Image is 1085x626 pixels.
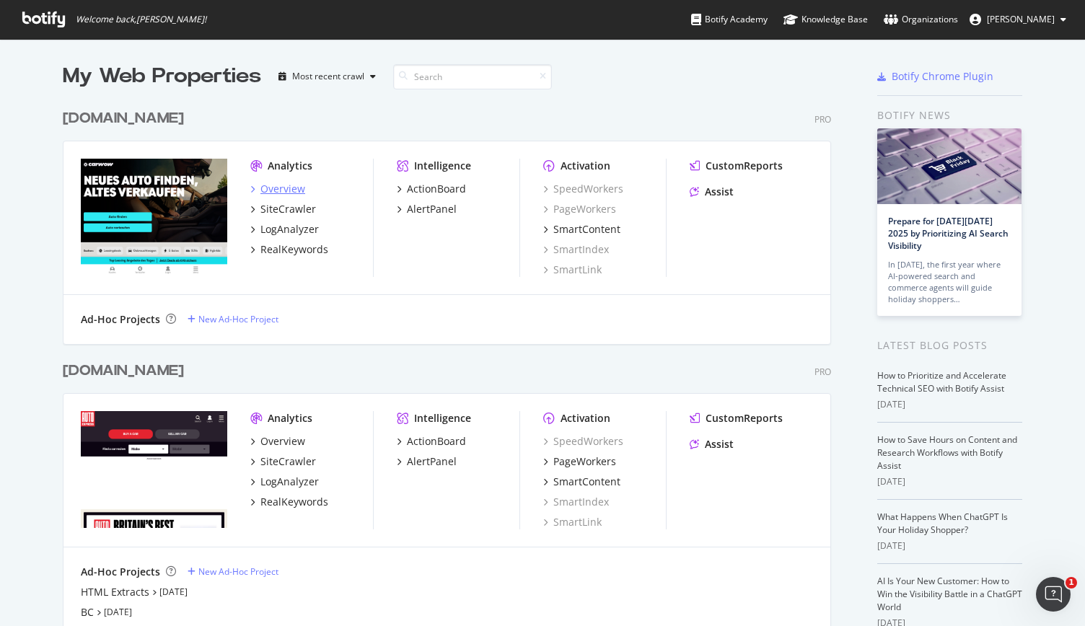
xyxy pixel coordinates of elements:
div: SmartContent [553,222,620,237]
div: AlertPanel [407,454,457,469]
div: LogAnalyzer [260,222,319,237]
a: ActionBoard [397,434,466,449]
div: Ad-Hoc Projects [81,312,160,327]
div: Botify news [877,107,1022,123]
a: SpeedWorkers [543,434,623,449]
div: In [DATE], the first year where AI-powered search and commerce agents will guide holiday shoppers… [888,259,1011,305]
a: Overview [250,434,305,449]
a: SmartIndex [543,242,609,257]
a: CustomReports [690,411,783,426]
a: What Happens When ChatGPT Is Your Holiday Shopper? [877,511,1008,536]
a: CustomReports [690,159,783,173]
a: PageWorkers [543,454,616,469]
div: [DATE] [877,475,1022,488]
div: New Ad-Hoc Project [198,313,278,325]
a: [DATE] [104,606,132,618]
div: PageWorkers [553,454,616,469]
iframe: Intercom live chat [1036,577,1071,612]
a: SiteCrawler [250,454,316,469]
a: Overview [250,182,305,196]
div: AlertPanel [407,202,457,216]
div: RealKeywords [260,242,328,257]
span: Welcome back, [PERSON_NAME] ! [76,14,206,25]
a: RealKeywords [250,242,328,257]
a: BC [81,605,94,620]
span: 1 [1066,577,1077,588]
div: Organizations [884,12,958,27]
a: SmartLink [543,515,602,529]
button: Most recent crawl [273,65,382,88]
a: [DOMAIN_NAME] [63,108,190,129]
a: SiteCrawler [250,202,316,216]
div: Assist [705,437,734,451]
div: New Ad-Hoc Project [198,565,278,578]
div: [DATE] [877,539,1022,552]
a: AlertPanel [397,454,457,469]
a: Prepare for [DATE][DATE] 2025 by Prioritizing AI Search Visibility [888,215,1009,252]
div: Pro [814,113,831,125]
div: SiteCrawler [260,454,316,469]
a: AlertPanel [397,202,457,216]
div: [DOMAIN_NAME] [63,361,184,382]
a: SpeedWorkers [543,182,623,196]
div: Assist [705,185,734,199]
input: Search [393,64,552,89]
a: LogAnalyzer [250,475,319,489]
div: Ad-Hoc Projects [81,565,160,579]
div: Pro [814,366,831,378]
a: How to Save Hours on Content and Research Workflows with Botify Assist [877,433,1017,472]
div: Knowledge Base [783,12,868,27]
div: Most recent crawl [292,72,364,81]
img: Prepare for Black Friday 2025 by Prioritizing AI Search Visibility [877,128,1022,204]
a: LogAnalyzer [250,222,319,237]
a: HTML Extracts [81,585,149,599]
div: ActionBoard [407,434,466,449]
a: Botify Chrome Plugin [877,69,993,84]
a: PageWorkers [543,202,616,216]
a: New Ad-Hoc Project [188,565,278,578]
a: [DOMAIN_NAME] [63,361,190,382]
a: SmartContent [543,475,620,489]
div: SmartContent [553,475,620,489]
div: Activation [561,159,610,173]
div: Botify Academy [691,12,768,27]
div: [DOMAIN_NAME] [63,108,184,129]
div: [DATE] [877,398,1022,411]
button: [PERSON_NAME] [958,8,1078,31]
div: Analytics [268,411,312,426]
div: Latest Blog Posts [877,338,1022,353]
a: SmartLink [543,263,602,277]
div: My Web Properties [63,62,261,91]
a: AI Is Your New Customer: How to Win the Visibility Battle in a ChatGPT World [877,575,1022,613]
a: Assist [690,437,734,451]
div: CustomReports [706,411,783,426]
div: Analytics [268,159,312,173]
a: Assist [690,185,734,199]
a: [DATE] [159,586,188,598]
div: Activation [561,411,610,426]
span: Fran Whittaker-Wood Bowers [987,13,1055,25]
a: How to Prioritize and Accelerate Technical SEO with Botify Assist [877,369,1006,394]
a: ActionBoard [397,182,466,196]
div: Overview [260,182,305,196]
img: www.carwow.de [81,159,227,275]
a: SmartContent [543,222,620,237]
a: SmartIndex [543,495,609,509]
div: Intelligence [414,159,471,173]
div: Botify Chrome Plugin [892,69,993,84]
div: Overview [260,434,305,449]
div: SiteCrawler [260,202,316,216]
div: RealKeywords [260,495,328,509]
img: www.autoexpress.co.uk [81,411,227,528]
a: RealKeywords [250,495,328,509]
div: LogAnalyzer [260,475,319,489]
